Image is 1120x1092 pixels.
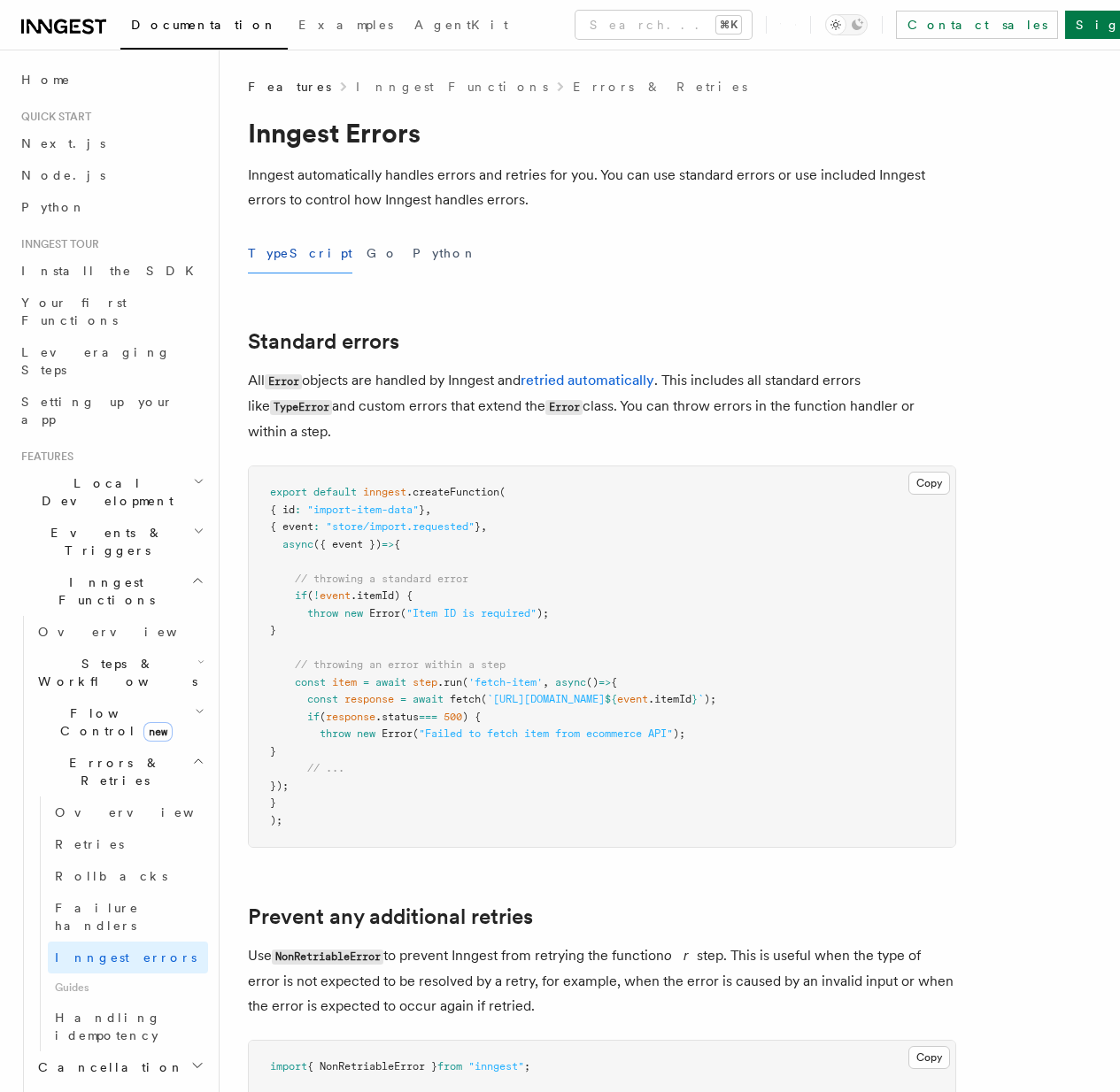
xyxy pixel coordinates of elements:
span: { NonRetriableError } [307,1060,437,1073]
a: Prevent any additional retries [248,904,533,929]
a: Inngest errors [48,942,208,973]
span: ( [400,607,406,619]
a: Setting up your app [14,386,208,435]
span: } [419,504,425,516]
span: Leveraging Steps [21,345,171,377]
span: await [375,676,406,688]
span: ( [320,711,326,723]
span: Error [369,607,400,619]
span: "import-item-data" [307,504,419,516]
span: await [413,693,444,705]
span: === [419,711,437,723]
p: All objects are handled by Inngest and . This includes all standard errors like and custom errors... [248,368,956,444]
button: Events & Triggers [14,517,208,566]
span: } [270,796,276,809]
span: Examples [298,18,393,32]
button: Inngest Functions [14,566,208,616]
p: Use to prevent Inngest from retrying the function step. This is useful when the type of error is ... [248,943,956,1019]
span: Steps & Workflows [31,655,197,690]
span: if [307,711,320,723]
a: Contact sales [896,11,1058,39]
span: () [586,676,599,688]
span: fetch [450,693,481,705]
span: Overview [55,805,237,819]
a: retried automatically [521,372,654,388]
span: if [295,589,307,602]
span: Your first Functions [21,296,127,327]
span: , [543,676,549,688]
a: Node.js [14,159,208,191]
span: inngest [363,486,406,498]
span: `[URL][DOMAIN_NAME] [487,693,605,705]
h1: Inngest Errors [248,117,956,149]
button: Errors & Retries [31,747,208,796]
span: ${ [605,693,617,705]
span: new [357,727,375,740]
a: Home [14,64,208,96]
span: from [437,1060,462,1073]
span: Inngest Functions [14,573,191,609]
span: Documentation [131,18,277,32]
code: Error [545,400,583,415]
button: Cancellation [31,1051,208,1083]
span: "store/import.requested" [326,520,475,533]
button: Search...⌘K [575,11,752,39]
span: ({ event }) [313,538,382,550]
span: Cancellation [31,1058,184,1076]
span: } [691,693,698,705]
a: Errors & Retries [573,78,747,96]
span: { id [270,504,295,516]
span: Local Development [14,474,193,510]
p: Inngest automatically handles errors and retries for you. You can use standard errors or use incl... [248,163,956,212]
span: Setting up your app [21,395,174,427]
a: Your first Functions [14,287,208,336]
a: Failure handlers [48,892,208,942]
span: : [295,504,301,516]
kbd: ⌘K [716,16,741,34]
a: Overview [31,616,208,648]
span: Flow Control [31,704,195,740]
span: Errors & Retries [31,754,192,789]
span: .itemId) { [351,589,413,602]
span: async [282,538,313,550]
code: NonRetriableError [272,950,383,965]
span: Home [21,71,71,88]
a: Inngest Functions [356,78,548,96]
span: ) { [462,711,481,723]
span: } [475,520,481,533]
span: // ... [307,762,344,774]
span: Guides [48,973,208,1002]
a: AgentKit [404,5,519,48]
button: Copy [908,1046,950,1069]
a: Examples [288,5,404,48]
span: ; [524,1060,530,1073]
span: async [555,676,586,688]
span: = [400,693,406,705]
a: Overview [48,796,208,828]
button: Steps & Workflows [31,648,208,697]
span: => [599,676,611,688]
span: Next.js [21,136,105,150]
span: export [270,486,307,498]
span: Overview [38,625,220,639]
span: ); [537,607,549,619]
span: } [270,745,276,757]
span: Events & Triggers [14,524,193,559]
em: or [664,947,697,964]
span: import [270,1060,307,1073]
span: = [363,676,369,688]
a: Retries [48,828,208,860]
span: step [413,676,437,688]
span: event [617,693,648,705]
span: new [344,607,363,619]
span: throw [307,607,338,619]
code: Error [265,374,302,389]
span: Quick start [14,110,91,124]
span: ( [462,676,468,688]
span: }); [270,780,289,792]
span: Rollbacks [55,869,167,883]
span: new [143,722,173,742]
a: Documentation [120,5,288,50]
a: Install the SDK [14,255,208,287]
a: Python [14,191,208,223]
